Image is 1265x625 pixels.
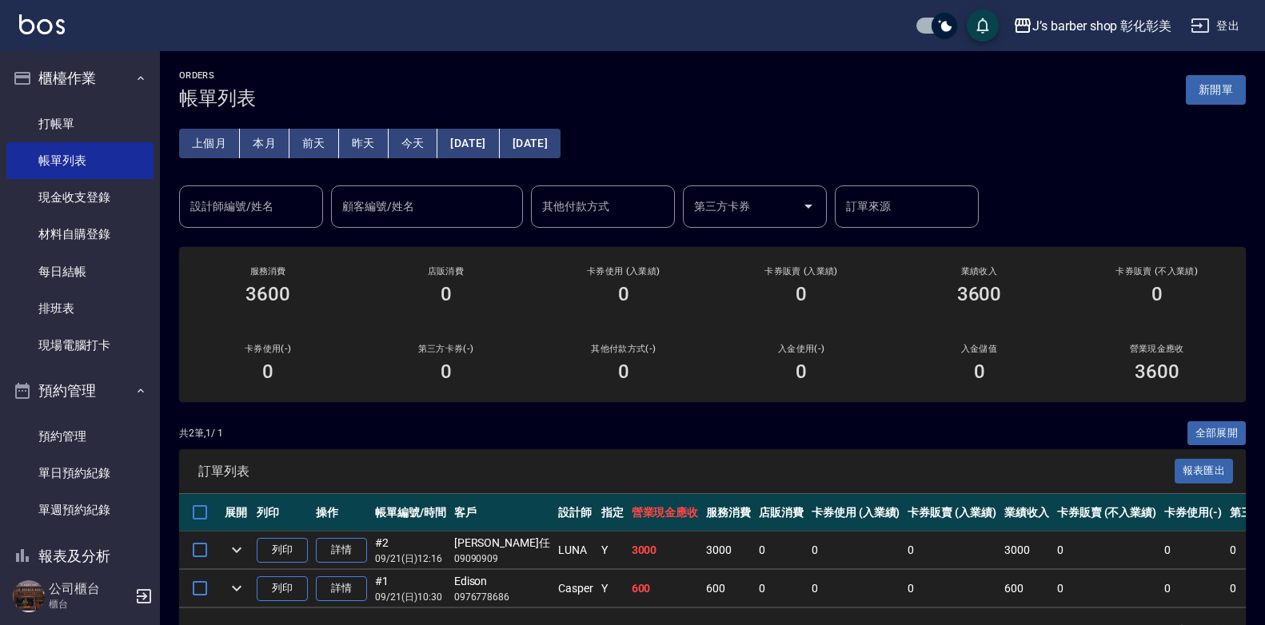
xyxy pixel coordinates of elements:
td: 0 [755,570,808,607]
button: 昨天 [339,129,389,158]
p: 09/21 (日) 12:16 [375,551,446,566]
a: 每日結帳 [6,253,154,290]
button: 報表匯出 [1175,459,1234,484]
button: expand row [225,538,249,562]
h3: 3600 [957,283,1002,305]
td: 3000 [628,531,703,569]
a: 材料自購登錄 [6,216,154,253]
a: 現金收支登錄 [6,179,154,216]
a: 帳單列表 [6,142,154,179]
button: 本月 [240,129,289,158]
button: 報表及分析 [6,535,154,577]
button: [DATE] [500,129,561,158]
th: 營業現金應收 [628,494,703,531]
p: 09090909 [454,551,550,566]
td: 0 [808,531,904,569]
td: 0 [1053,570,1160,607]
span: 訂單列表 [198,464,1175,480]
td: Casper [554,570,597,607]
h3: 服務消費 [198,266,337,277]
button: 上個月 [179,129,240,158]
td: 0 [755,531,808,569]
th: 客戶 [450,494,554,531]
th: 展開 [221,494,253,531]
h2: 卡券販賣 (不入業績) [1087,266,1227,277]
h3: 0 [441,283,452,305]
h3: 0 [618,360,629,383]
td: Y [597,531,628,569]
h3: 0 [796,360,807,383]
th: 設計師 [554,494,597,531]
a: 預約管理 [6,418,154,455]
td: Y [597,570,628,607]
button: 櫃檯作業 [6,58,154,99]
h3: 3600 [1135,360,1179,383]
p: 0976778686 [454,590,550,604]
a: 排班表 [6,290,154,327]
td: 3000 [702,531,755,569]
h2: 營業現金應收 [1087,344,1227,354]
td: 3000 [1000,531,1053,569]
a: 報表匯出 [1175,463,1234,478]
div: [PERSON_NAME]任 [454,535,550,551]
td: 600 [1000,570,1053,607]
th: 列印 [253,494,312,531]
h2: 卡券販賣 (入業績) [732,266,871,277]
td: 600 [628,570,703,607]
td: #2 [371,531,450,569]
button: Open [796,193,821,219]
button: 列印 [257,538,308,563]
p: 共 2 筆, 1 / 1 [179,426,223,440]
a: 單日預約紀錄 [6,455,154,492]
button: 全部展開 [1187,421,1247,446]
th: 卡券販賣 (入業績) [904,494,1000,531]
h3: 0 [974,360,985,383]
td: 600 [702,570,755,607]
div: Edison [454,573,550,590]
a: 單週預約紀錄 [6,492,154,528]
th: 卡券使用(-) [1160,494,1226,531]
td: LUNA [554,531,597,569]
button: 今天 [389,129,438,158]
th: 卡券使用 (入業績) [808,494,904,531]
button: 列印 [257,576,308,601]
td: 0 [1160,531,1226,569]
a: 打帳單 [6,105,154,142]
td: #1 [371,570,450,607]
td: 0 [904,531,1000,569]
button: 前天 [289,129,339,158]
h2: 店販消費 [376,266,515,277]
h3: 3600 [245,283,290,305]
h5: 公司櫃台 [49,581,130,597]
a: 詳情 [316,538,367,563]
th: 指定 [597,494,628,531]
th: 操作 [312,494,371,531]
a: 新開單 [1186,82,1246,97]
a: 詳情 [316,576,367,601]
h2: 卡券使用 (入業績) [554,266,693,277]
h2: 業績收入 [909,266,1048,277]
button: J’s barber shop 彰化彰美 [1007,10,1178,42]
h2: 入金使用(-) [732,344,871,354]
img: Logo [19,14,65,34]
button: 登出 [1184,11,1246,41]
th: 服務消費 [702,494,755,531]
td: 0 [904,570,1000,607]
th: 業績收入 [1000,494,1053,531]
h2: 入金儲值 [909,344,1048,354]
p: 09/21 (日) 10:30 [375,590,446,604]
h3: 0 [262,360,273,383]
img: Person [13,580,45,612]
th: 卡券販賣 (不入業績) [1053,494,1160,531]
th: 帳單編號/時間 [371,494,450,531]
h3: 0 [1151,283,1163,305]
button: save [967,10,999,42]
h2: 其他付款方式(-) [554,344,693,354]
h2: 第三方卡券(-) [376,344,515,354]
button: 預約管理 [6,370,154,412]
button: expand row [225,576,249,600]
h3: 帳單列表 [179,87,256,109]
td: 0 [808,570,904,607]
div: J’s barber shop 彰化彰美 [1032,16,1171,36]
th: 店販消費 [755,494,808,531]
